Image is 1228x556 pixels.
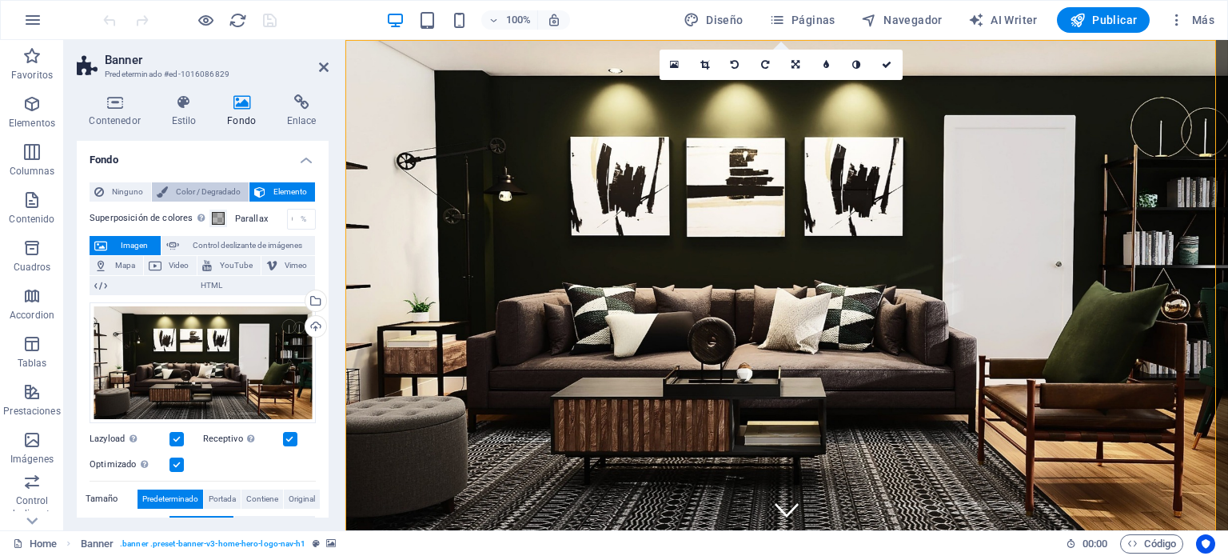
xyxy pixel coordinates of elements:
span: Vimeo [282,256,311,275]
span: Video [166,256,193,275]
a: Girar 90° a la derecha [751,50,781,80]
span: Portada [209,490,236,509]
button: Usercentrics [1196,534,1215,554]
button: Color / Degradado [152,182,249,202]
button: YouTube [197,256,261,275]
span: Mapa [112,256,138,275]
span: : [1094,538,1096,550]
i: Este elemento es un preajuste personalizable [313,539,320,548]
button: Portada [204,490,241,509]
span: Color / Degradado [173,182,244,202]
span: Predeterminado [142,490,198,509]
label: Optimizado [90,455,169,474]
button: Diseño [677,7,750,33]
a: Escala de grises [842,50,872,80]
nav: breadcrumb [81,534,336,554]
button: Elemento [249,182,315,202]
span: YouTube [217,256,256,275]
label: Parallax [235,214,287,223]
a: Girar 90° a la izquierda [720,50,751,80]
p: Imágenes [10,453,54,466]
p: Columnas [10,165,55,178]
p: Contenido [9,213,54,226]
div: img-40-vbUiVyWS1dolSEaQXjb7bg.jpeg [90,302,316,423]
h4: Enlace [274,94,329,128]
p: Accordion [10,309,54,322]
a: Haz clic para cancelar la selección y doble clic para abrir páginas [13,534,57,554]
h3: Predeterminado #ed-1016086829 [105,67,297,82]
span: Original [289,490,315,509]
button: Publicar [1057,7,1150,33]
button: Más [1162,7,1221,33]
button: Imagen [90,236,161,255]
button: Video [144,256,197,275]
span: Navegador [861,12,943,28]
h4: Fondo [77,141,329,170]
p: Favoritos [11,69,53,82]
a: Confirmar ( Ctrl ⏎ ) [872,50,903,80]
h6: 100% [505,10,531,30]
i: Este elemento contiene un fondo [326,539,336,548]
button: Navegador [855,7,949,33]
span: Personalizado [250,516,300,535]
div: Diseño (Ctrl+Alt+Y) [677,7,750,33]
span: HTML [112,276,310,295]
h4: Contenedor [77,94,159,128]
button: Mapa [90,256,143,275]
label: Superposición de colores [90,209,209,228]
h6: Tiempo de la sesión [1066,534,1108,554]
h4: Estilo [159,94,215,128]
span: Más [1169,12,1214,28]
button: HTML [90,276,315,295]
span: Haz clic para seleccionar y doble clic para editar [81,534,114,554]
a: Cambiar orientación [781,50,811,80]
span: Diseño [684,12,744,28]
button: Dirección [169,516,233,535]
span: Dirección [185,516,218,535]
span: Contiene [246,490,278,509]
h4: Fondo [215,94,275,128]
p: Tablas [18,357,47,370]
button: reload [228,10,247,30]
button: Páginas [763,7,842,33]
button: Código [1120,534,1183,554]
span: 00 00 [1082,534,1107,554]
i: Volver a cargar página [229,11,247,30]
span: Páginas [769,12,835,28]
button: Contiene [241,490,283,509]
button: AI Writer [962,7,1044,33]
span: Control deslizante de imágenes [184,236,310,255]
span: AI Writer [968,12,1038,28]
span: . banner .preset-banner-v3-home-hero-logo-nav-h1 [120,534,305,554]
button: Control deslizante de imágenes [161,236,315,255]
button: Haz clic para salir del modo de previsualización y seguir editando [196,10,215,30]
span: Ninguno [109,182,146,202]
p: Elementos [9,117,55,130]
button: Personalizado [234,516,315,535]
label: Receptivo [203,430,283,449]
div: % [293,210,315,229]
span: Código [1127,534,1176,554]
span: Elemento [270,182,310,202]
p: Prestaciones [3,405,60,418]
button: Vimeo [261,256,316,275]
a: Modo de recorte [690,50,720,80]
button: 100% [481,10,538,30]
label: Lazyload [90,430,169,449]
button: Predeterminado [138,490,203,509]
label: Posición [90,516,169,535]
a: Selecciona archivos del administrador de archivos, de la galería de fotos o carga archivo(s) [660,50,690,80]
h2: Banner [105,53,329,67]
span: Publicar [1070,12,1138,28]
button: Original [284,490,320,509]
button: Ninguno [90,182,151,202]
p: Cuadros [14,261,51,274]
span: Imagen [112,236,156,255]
label: Tamaño [86,490,138,509]
a: Desenfoque [811,50,842,80]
